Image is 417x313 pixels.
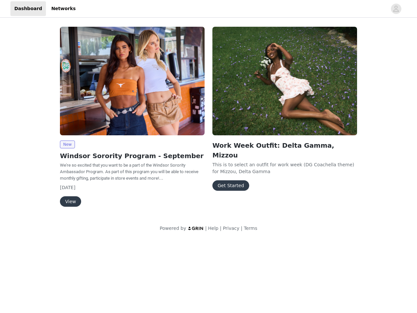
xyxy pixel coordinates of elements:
div: avatar [393,4,399,14]
span: Powered by [160,226,186,231]
img: Windsor [60,27,205,135]
h2: Windsor Sorority Program - September [60,151,205,161]
span: | [220,226,222,231]
span: | [241,226,242,231]
span: | [205,226,207,231]
span: We're so excited that you want to be a part of the Windsor Sorority Ambassador Program. As part o... [60,163,198,181]
a: Privacy [223,226,239,231]
img: Windsor [212,27,357,135]
button: View [60,196,81,207]
a: Networks [47,1,79,16]
a: Terms [244,226,257,231]
img: logo [188,226,204,231]
a: Dashboard [10,1,46,16]
span: New [60,141,75,148]
p: This is to select an outfit for work week (DG Coachella theme) for Mizzou, Delta Gamma [212,161,357,175]
button: Get Started [212,180,249,191]
a: View [60,199,81,204]
a: Help [208,226,219,231]
span: [DATE] [60,185,75,190]
h2: Work Week Outfit: Delta Gamma, Mizzou [212,141,357,160]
